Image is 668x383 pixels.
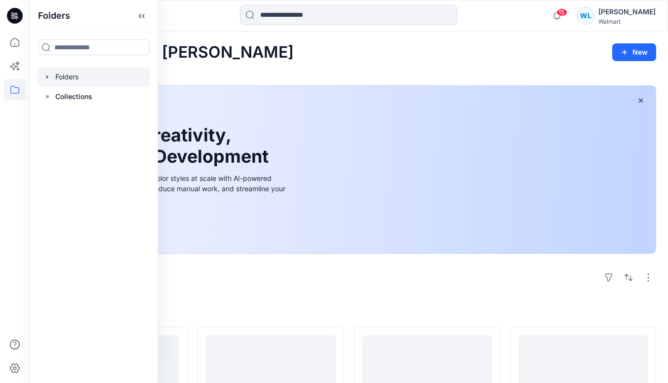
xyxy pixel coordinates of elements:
[66,173,288,204] div: Explore ideas faster and recolor styles at scale with AI-powered tools that boost creativity, red...
[66,216,288,236] a: Discover more
[41,305,656,317] h4: Styles
[41,43,294,62] h2: Welcome back, [PERSON_NAME]
[66,125,273,167] h1: Unleash Creativity, Speed Up Development
[556,8,567,16] span: 15
[612,43,656,61] button: New
[577,7,594,25] div: WL
[598,18,656,25] div: Walmart
[598,6,656,18] div: [PERSON_NAME]
[55,91,92,103] p: Collections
